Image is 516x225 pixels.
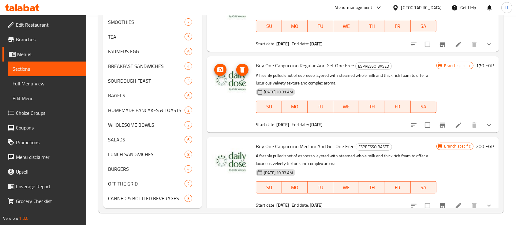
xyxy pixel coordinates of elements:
span: 6 [185,93,192,99]
button: sort-choices [406,198,421,213]
a: Branches [2,32,86,47]
span: WE [336,102,357,111]
div: items [185,195,192,202]
a: Menus [2,47,86,62]
div: OFF THE GRID2 [103,176,202,191]
span: Full Menu View [13,80,81,87]
span: TU [310,183,331,192]
button: TH [359,20,385,32]
a: Grocery Checklist [2,194,86,208]
span: TH [361,102,382,111]
button: sort-choices [406,118,421,133]
span: Buy One Cappuccino Medium And Get One Free [256,142,354,151]
span: LUNCH SANDWICHES [108,151,185,158]
a: Edit menu item [455,202,462,209]
span: End date: [292,121,309,129]
span: Upsell [16,168,81,175]
button: MO [282,20,308,32]
span: Edit Restaurant [16,21,81,28]
button: show more [482,198,496,213]
button: Branch-specific-item [435,198,450,213]
b: [DATE] [276,121,289,129]
span: WHOLESOME BOWLS [108,121,185,129]
span: Branches [16,36,81,43]
span: End date: [292,201,309,209]
button: show more [482,118,496,133]
span: Select to update [421,119,434,132]
div: items [185,180,192,187]
div: SMOOTHIES7 [103,15,202,29]
svg: Show Choices [485,41,493,48]
button: SA [411,20,436,32]
span: Version: [3,214,18,222]
span: 4 [185,166,192,172]
span: 2 [185,181,192,187]
div: BAGELS6 [103,88,202,103]
div: items [185,136,192,143]
div: SOURDOUGH FEAST3 [103,73,202,88]
span: Select to update [421,199,434,212]
div: BREAKFAST SANDWICHES4 [103,59,202,73]
div: BURGERS [108,165,185,173]
span: TH [361,22,382,31]
span: BREAKFAST SANDWICHES [108,62,185,70]
span: 5 [185,34,192,40]
span: Choice Groups [16,109,81,117]
span: TU [310,102,331,111]
span: MO [284,102,305,111]
span: ESPRESSO BASED [356,143,392,150]
a: Edit Menu [8,91,86,106]
span: Select to update [421,38,434,51]
span: TEA [108,33,185,40]
span: Buy One Cappuccino Regular And Get One Free [256,61,354,70]
span: SA [413,22,434,31]
span: SU [259,102,279,111]
button: FR [385,181,411,193]
span: H [505,4,508,11]
button: show more [482,37,496,52]
span: SA [413,183,434,192]
a: Promotions [2,135,86,150]
svg: Show Choices [485,122,493,129]
span: Branch specific [442,143,473,149]
div: items [185,48,192,55]
span: FR [387,102,408,111]
span: Branch specific [442,63,473,69]
span: SU [259,22,279,31]
span: SA [413,102,434,111]
div: [GEOGRAPHIC_DATA] [401,4,442,11]
span: 2 [185,107,192,113]
button: MO [282,101,308,113]
button: WE [333,181,359,193]
div: BURGERS4 [103,162,202,176]
button: sort-choices [406,37,421,52]
span: Menu disclaimer [16,153,81,161]
span: ESPRESSO BASED [356,63,391,70]
button: FR [385,101,411,113]
div: SALADS6 [103,132,202,147]
span: SALADS [108,136,185,143]
a: Menu disclaimer [2,150,86,164]
a: Upsell [2,164,86,179]
div: OFF THE GRID [108,180,185,187]
span: HOMEMADE PANCAKES & TOASTS [108,107,185,114]
div: CANNED & BOTTLED BEVERAGES3 [103,191,202,206]
b: [DATE] [276,40,289,48]
div: ESPRESSO BASED [355,62,392,70]
button: SA [411,101,436,113]
div: items [185,165,192,173]
button: TH [359,181,385,193]
div: items [185,62,192,70]
button: delete [467,118,482,133]
a: Edit menu item [455,122,462,129]
button: FR [385,20,411,32]
span: SOURDOUGH FEAST [108,77,185,84]
span: MO [284,183,305,192]
div: LUNCH SANDWICHES8 [103,147,202,162]
span: 6 [185,137,192,143]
